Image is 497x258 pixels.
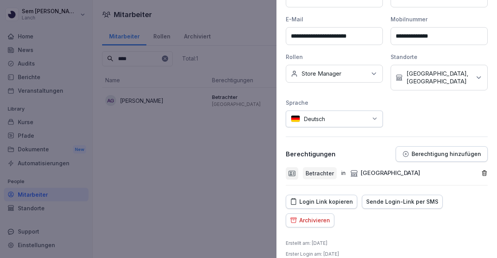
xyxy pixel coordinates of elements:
div: Standorte [391,53,488,61]
p: Berechtigungen [286,150,335,158]
p: Erster Login am : [DATE] [286,251,339,258]
button: Sende Login-Link per SMS [362,195,443,209]
div: [GEOGRAPHIC_DATA] [350,169,420,178]
button: Login Link kopieren [286,195,357,209]
div: Archivieren [290,216,330,225]
div: Sende Login-Link per SMS [366,197,438,206]
p: Betrachter [306,169,334,177]
div: Sprache [286,99,383,107]
div: Login Link kopieren [290,197,353,206]
img: de.svg [291,115,300,123]
div: Rollen [286,53,383,61]
div: E-Mail [286,15,383,23]
p: Berechtigung hinzufügen [412,151,481,157]
p: Erstellt am : [DATE] [286,240,327,247]
div: Mobilnummer [391,15,488,23]
p: in [341,169,346,178]
button: Archivieren [286,213,334,227]
p: Store Manager [302,70,341,78]
div: Deutsch [286,111,383,127]
button: Berechtigung hinzufügen [396,146,488,162]
p: [GEOGRAPHIC_DATA], [GEOGRAPHIC_DATA] [407,70,471,85]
